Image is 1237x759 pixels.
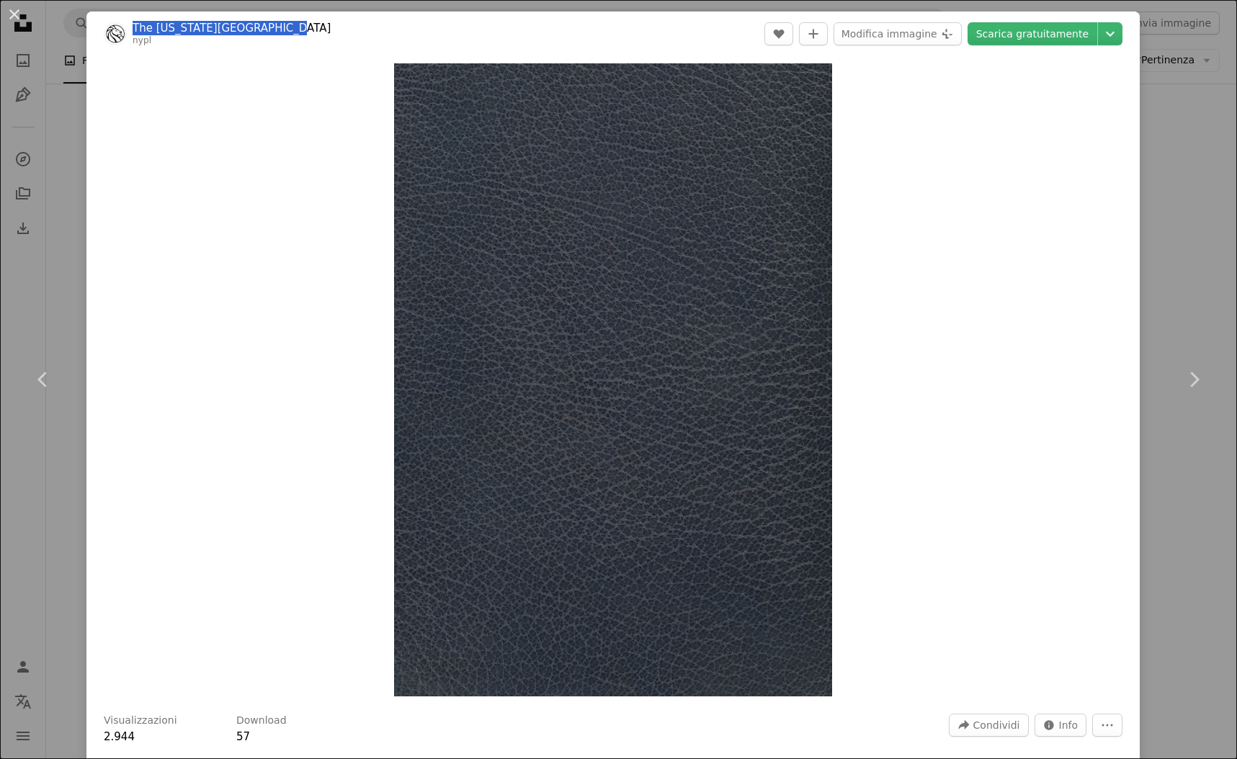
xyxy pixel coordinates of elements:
span: 57 [236,730,250,743]
h3: Visualizzazioni [104,714,177,728]
span: 2.944 [104,730,135,743]
h3: Download [236,714,287,728]
button: Scegli le dimensioni del download [1098,22,1122,45]
button: Ingrandisci questa immagine [394,63,831,696]
span: Condividi [973,714,1020,736]
a: Scarica gratuitamente [968,22,1097,45]
a: nypl [133,35,151,45]
button: Mi piace [764,22,793,45]
button: Modifica immagine [834,22,962,45]
button: Altre azioni [1092,714,1122,737]
button: Condividi questa immagine [949,714,1029,737]
img: Texture ravvicinata di pelle blu scuro [394,63,831,696]
img: Vai al profilo di The New York Public Library [104,22,127,45]
button: Aggiungi alla Collezione [799,22,828,45]
button: Statistiche su questa immagine [1035,714,1087,737]
a: The [US_STATE][GEOGRAPHIC_DATA] [133,21,331,35]
span: Info [1059,714,1079,736]
a: Avanti [1151,310,1237,449]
